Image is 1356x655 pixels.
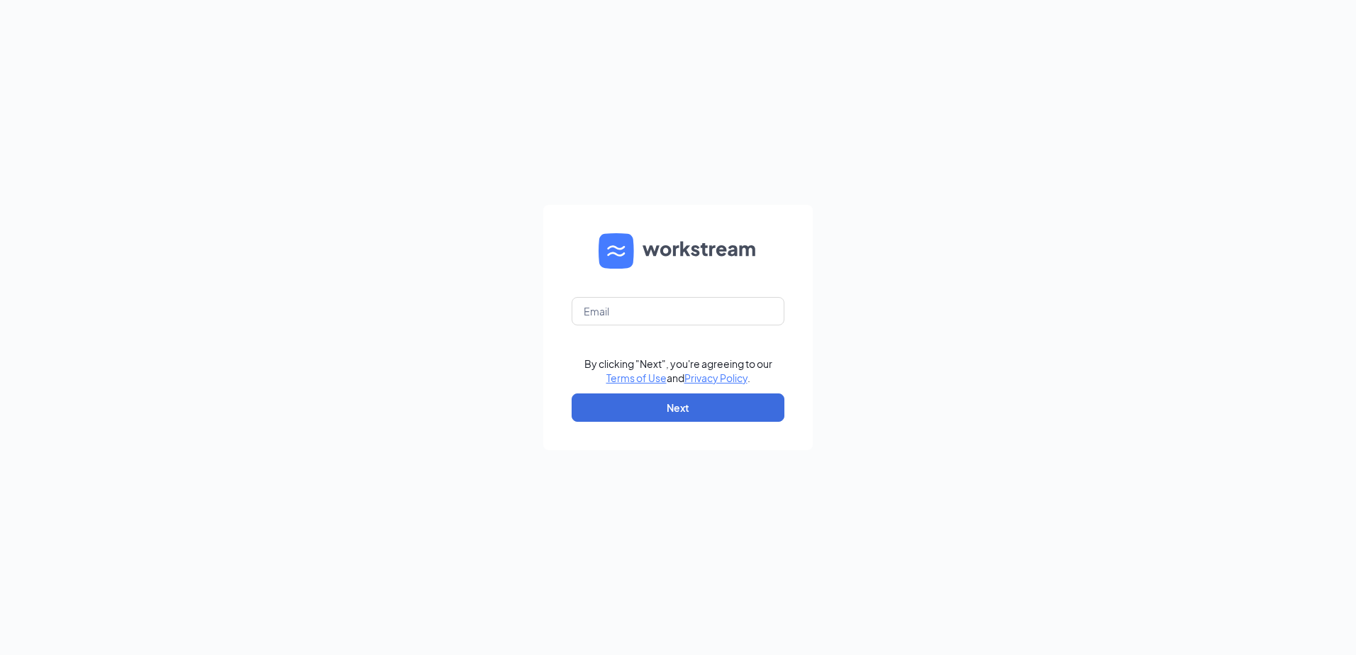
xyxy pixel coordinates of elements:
button: Next [572,393,784,422]
div: By clicking "Next", you're agreeing to our and . [584,357,772,385]
a: Terms of Use [606,371,667,384]
a: Privacy Policy [684,371,748,384]
input: Email [572,297,784,325]
img: WS logo and Workstream text [599,233,757,269]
